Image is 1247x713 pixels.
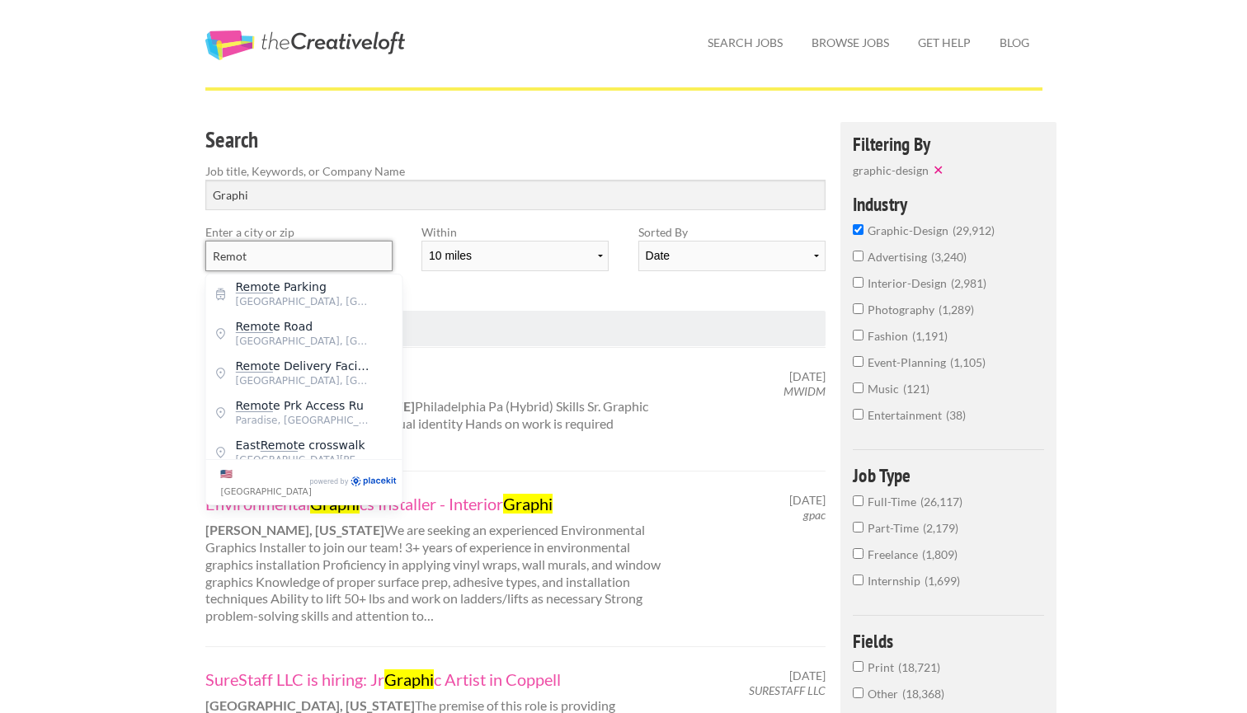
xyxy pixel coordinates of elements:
[868,355,950,369] span: event-planning
[236,453,371,467] span: [GEOGRAPHIC_DATA][PERSON_NAME], [GEOGRAPHIC_DATA]
[853,548,863,559] input: Freelance1,809
[236,359,371,373] span: e Delivery Facility Secure Access Lane
[638,241,826,271] select: Sort results by
[902,687,944,701] span: 18,368
[236,320,273,333] mark: Remot
[868,547,922,561] span: Freelance
[868,521,923,535] span: Part-Time
[868,276,951,290] span: interior-design
[221,465,308,500] label: Change country
[798,24,902,62] a: Browse Jobs
[853,575,863,585] input: Internship1,699
[789,369,826,384] span: [DATE]
[853,495,863,506] input: Full-Time26,117
[920,495,962,509] span: 26,117
[853,303,863,314] input: photography1,289
[853,409,863,420] input: entertainment38
[205,522,384,537] strong: [PERSON_NAME], [US_STATE]
[946,408,966,422] span: 38
[853,687,863,698] input: Other18,368
[205,223,393,241] label: Enter a city or zip
[236,373,371,388] span: [GEOGRAPHIC_DATA], [GEOGRAPHIC_DATA]
[868,687,902,701] span: Other
[853,522,863,532] input: Part-Time2,179
[236,279,371,294] span: e Parking
[853,163,929,177] span: graphic-design
[783,384,826,398] em: MWIDM
[191,493,678,625] div: We are seeking an experienced Environmental Graphics Installer to join our team! 3+ years of expe...
[905,24,984,62] a: Get Help
[939,303,974,317] span: 1,289
[205,697,415,713] strong: [GEOGRAPHIC_DATA], [US_STATE]
[898,660,940,674] span: 18,721
[205,493,664,514] a: EnvironmentalGraphics Installer - InteriorGraphi
[205,369,664,391] a: GraphiDesigner
[421,223,609,241] label: Within
[205,180,826,210] input: Search
[789,493,826,508] span: [DATE]
[384,669,434,689] mark: Graphi
[953,223,995,237] span: 29,912
[789,668,826,683] span: [DATE]
[350,476,397,490] a: PlaceKit.io
[925,574,960,588] span: 1,699
[236,294,371,309] span: [GEOGRAPHIC_DATA], [GEOGRAPHIC_DATA]
[853,330,863,340] input: fashion1,191
[236,398,371,413] span: e Prk Access Ru
[868,574,925,588] span: Internship
[853,195,1045,213] h4: Industry
[853,631,1045,650] h4: Fields
[503,494,553,514] mark: Graphi
[951,276,986,290] span: 2,981
[923,521,958,535] span: 2,179
[912,329,948,343] span: 1,191
[853,382,863,393] input: music121
[205,162,826,180] label: Job title, Keywords, or Company Name
[205,124,826,156] h3: Search
[191,369,678,449] div: Philadelphia Pa (Hybrid) Skills Sr. Graphic Designer to work on Brand individual identity Hands o...
[694,24,796,62] a: Search Jobs
[868,329,912,343] span: fashion
[236,399,273,412] mark: Remot
[922,547,958,561] span: 1,809
[868,223,953,237] span: graphic-design
[853,661,863,672] input: Print18,721
[868,660,898,674] span: Print
[638,223,826,241] label: Sorted By
[950,355,986,369] span: 1,105
[261,439,298,452] mark: Remot
[853,251,863,261] input: advertising3,240
[903,382,929,396] span: 121
[310,476,349,489] span: Powered by
[868,408,946,422] span: entertainment
[221,486,312,496] span: [GEOGRAPHIC_DATA]
[868,250,931,264] span: advertising
[853,356,863,367] input: event-planning1,105
[803,508,826,522] em: gpac
[749,683,826,697] em: SURESTAFF LLC
[986,24,1042,62] a: Blog
[236,319,371,334] span: e Road
[868,382,903,396] span: music
[236,438,371,453] span: East e crosswalk
[236,280,273,293] mark: Remot
[205,668,664,690] a: SureStaff LLC is hiring: JrGraphic Artist in Coppell
[868,303,939,317] span: photography
[853,466,1045,485] h4: Job Type
[853,224,863,235] input: graphic-design29,912
[236,359,273,373] mark: Remot
[929,162,952,178] button: ✕
[236,413,371,428] span: Paradise, [GEOGRAPHIC_DATA]
[236,334,371,349] span: [GEOGRAPHIC_DATA], [GEOGRAPHIC_DATA]
[853,134,1045,153] h4: Filtering By
[206,274,402,459] div: Address suggestions
[853,277,863,288] input: interior-design2,981
[868,495,920,509] span: Full-Time
[931,250,967,264] span: 3,240
[205,30,405,60] a: The Creative Loft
